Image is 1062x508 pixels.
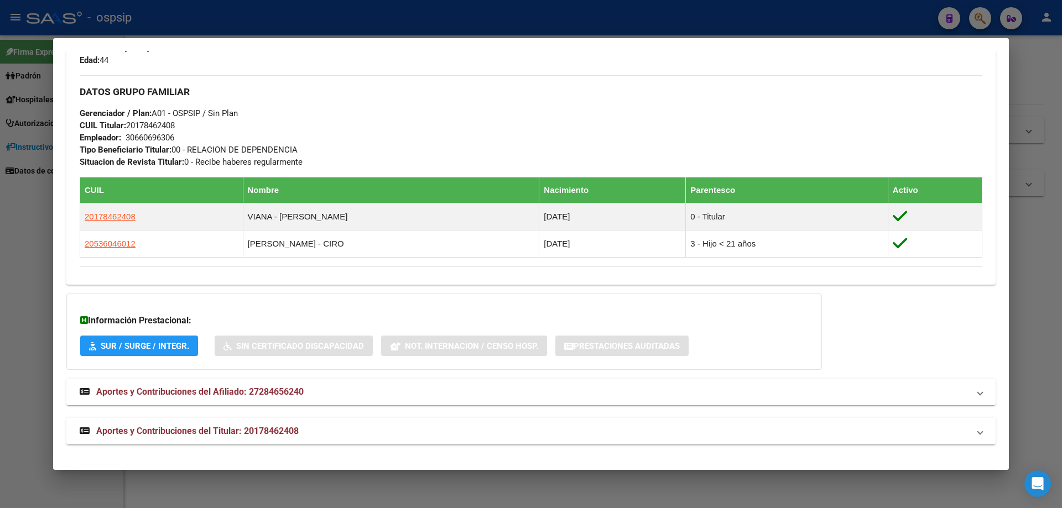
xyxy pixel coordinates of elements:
[80,157,303,167] span: 0 - Recibe haberes regularmente
[243,203,539,231] td: VIANA - [PERSON_NAME]
[1024,470,1051,497] div: Open Intercom Messenger
[80,121,175,130] span: 20178462408
[686,177,888,203] th: Parentesco
[80,145,298,155] span: 00 - RELACION DE DEPENDENCIA
[80,336,198,356] button: SUR / SURGE / INTEGR.
[574,341,680,351] span: Prestaciones Auditadas
[66,418,996,444] mat-expansion-panel-header: Aportes y Contribuciones del Titular: 20178462408
[80,86,982,98] h3: DATOS GRUPO FAMILIAR
[80,177,243,203] th: CUIL
[539,203,686,231] td: [DATE]
[686,231,888,258] td: 3 - Hijo < 21 años
[555,336,689,356] button: Prestaciones Auditadas
[80,133,121,143] strong: Empleador:
[243,177,539,203] th: Nombre
[539,231,686,258] td: [DATE]
[243,231,539,258] td: [PERSON_NAME] - CIRO
[539,177,686,203] th: Nacimiento
[215,336,373,356] button: Sin Certificado Discapacidad
[80,55,100,65] strong: Edad:
[85,239,136,248] span: 20536046012
[80,157,184,167] strong: Situacion de Revista Titular:
[405,341,538,351] span: Not. Internacion / Censo Hosp.
[80,55,108,65] span: 44
[80,108,238,118] span: A01 - OSPSIP / Sin Plan
[80,314,808,327] h3: Información Prestacional:
[686,203,888,231] td: 0 - Titular
[85,212,136,221] span: 20178462408
[101,341,189,351] span: SUR / SURGE / INTEGR.
[80,108,152,118] strong: Gerenciador / Plan:
[96,386,304,397] span: Aportes y Contribuciones del Afiliado: 27284656240
[888,177,982,203] th: Activo
[236,341,364,351] span: Sin Certificado Discapacidad
[96,426,299,436] span: Aportes y Contribuciones del Titular: 20178462408
[126,132,174,144] div: 30660696306
[381,336,547,356] button: Not. Internacion / Censo Hosp.
[80,145,171,155] strong: Tipo Beneficiario Titular:
[66,379,996,405] mat-expansion-panel-header: Aportes y Contribuciones del Afiliado: 27284656240
[80,121,126,130] strong: CUIL Titular:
